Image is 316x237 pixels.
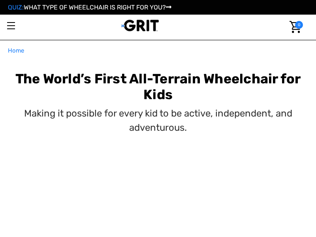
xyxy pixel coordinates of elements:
[295,21,303,29] span: 0
[290,21,301,33] img: Cart
[121,19,159,32] img: GRIT All-Terrain Wheelchair and Mobility Equipment
[8,4,171,11] a: QUIZ:WHAT TYPE OF WHEELCHAIR IS RIGHT FOR YOU?
[8,46,24,55] a: Home
[15,71,301,103] b: The World’s First All-Terrain Wheelchair for Kids
[8,4,24,11] span: QUIZ:
[8,47,24,54] span: Home
[285,15,303,39] a: Cart with 0 items
[7,25,15,26] span: Toggle menu
[8,46,308,55] nav: Breadcrumb
[9,106,307,135] p: Making it possible for every kid to be active, independent, and adventurous.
